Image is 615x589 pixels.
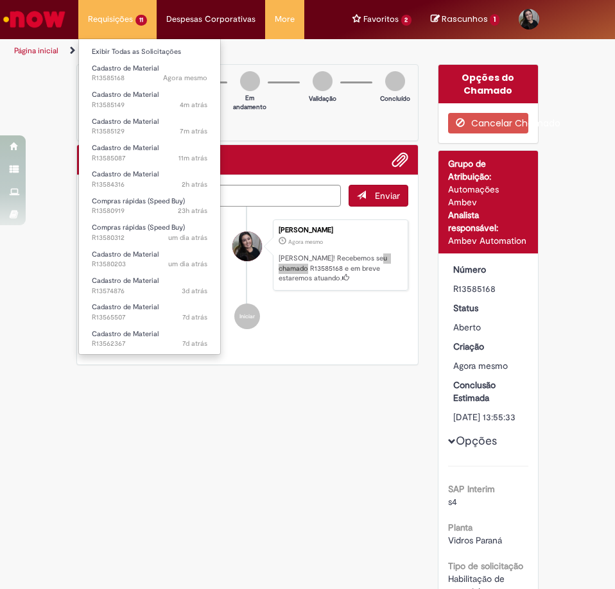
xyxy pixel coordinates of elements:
a: Aberto R13574876 : Cadastro de Material [79,274,220,298]
span: s4 [448,496,457,508]
a: Aberto R13585087 : Cadastro de Material [79,141,220,165]
time: 01/10/2025 10:55:30 [163,73,207,83]
b: Planta [448,522,472,533]
span: 11 [135,15,147,26]
span: R13562367 [92,339,207,349]
ul: Trilhas de página [10,39,298,63]
span: Vidros Paraná [448,534,502,546]
span: Cadastro de Material [92,169,159,179]
time: 01/10/2025 10:48:40 [180,126,207,136]
span: R13585149 [92,100,207,110]
span: um dia atrás [168,259,207,269]
b: SAP Interim [448,483,495,495]
span: 23h atrás [178,206,207,216]
span: 11m atrás [178,153,207,163]
p: [PERSON_NAME]! Recebemos seu chamado R13585168 e em breve estaremos atuando. [279,253,401,284]
ul: Requisições [78,38,221,355]
span: Compras rápidas (Speed Buy) [92,223,185,232]
span: R13584316 [92,180,207,190]
span: R13565507 [92,312,207,323]
b: Tipo de solicitação [448,560,523,572]
span: Rascunhos [442,13,488,25]
span: Agora mesmo [288,238,323,246]
a: Aberto R13565507 : Cadastro de Material [79,300,220,324]
span: 2h atrás [182,180,207,189]
time: 01/10/2025 10:55:25 [453,360,508,371]
a: No momento, sua lista de rascunhos tem 1 Itens [431,13,499,25]
time: 01/10/2025 10:44:29 [178,153,207,163]
dt: Status [444,302,534,314]
img: img-circle-grey.png [240,71,260,91]
a: Aberto R13580312 : Compras rápidas (Speed Buy) [79,221,220,244]
img: img-circle-grey.png [385,71,405,91]
span: Cadastro de Material [92,329,159,339]
span: Cadastro de Material [92,143,159,153]
span: 3d atrás [182,286,207,296]
span: 1 [490,14,499,26]
span: Cadastro de Material [92,302,159,312]
span: R13580203 [92,259,207,269]
a: Aberto R13580203 : Cadastro de Material [79,248,220,271]
p: Concluído [380,94,410,103]
div: Opções do Chamado [438,65,539,103]
div: 01/10/2025 10:55:25 [453,359,524,372]
span: R13580312 [92,233,207,243]
span: More [275,13,295,26]
time: 30/09/2025 10:05:38 [168,233,207,243]
a: Aberto R13584316 : Cadastro de Material [79,167,220,191]
span: Cadastro de Material [92,117,159,126]
time: 01/10/2025 10:55:25 [288,238,323,246]
ul: Histórico de tíquete [87,207,408,342]
div: Automações Ambev [448,183,529,209]
span: 7m atrás [180,126,207,136]
span: 4m atrás [180,100,207,110]
span: Cadastro de Material [92,64,159,73]
a: Exibir Todas as Solicitações [79,45,220,59]
time: 29/09/2025 08:14:59 [182,286,207,296]
span: Compras rápidas (Speed Buy) [92,196,185,206]
p: Validação [309,94,336,103]
div: Ambev Automation [448,234,529,247]
span: Agora mesmo [163,73,207,83]
span: Cadastro de Material [92,250,159,259]
a: Página inicial [14,46,58,56]
a: Aberto R13585168 : Cadastro de Material [79,62,220,85]
p: Em andamento [233,94,266,112]
span: R13585129 [92,126,207,137]
time: 30/09/2025 11:32:13 [178,206,207,216]
a: Aberto R13585149 : Cadastro de Material [79,88,220,112]
dt: Conclusão Estimada [444,379,534,404]
a: Aberto R13585129 : Cadastro de Material [79,115,220,139]
span: 2 [401,15,412,26]
time: 25/09/2025 09:47:50 [182,312,207,322]
span: Enviar [375,190,400,201]
time: 24/09/2025 11:03:51 [182,339,207,348]
span: Despesas Corporativas [166,13,256,26]
div: Grupo de Atribuição: [448,157,529,183]
span: Cadastro de Material [92,90,159,99]
time: 01/10/2025 10:51:46 [180,100,207,110]
div: Analista responsável: [448,209,529,234]
div: [DATE] 13:55:33 [453,411,524,423]
img: ServiceNow [1,6,67,32]
div: R13585168 [453,282,524,295]
img: img-circle-grey.png [313,71,333,91]
a: Aberto R13562367 : Cadastro de Material [79,327,220,351]
button: Adicionar anexos [392,151,408,168]
span: um dia atrás [168,233,207,243]
span: R13574876 [92,286,207,296]
div: Aberto [453,321,524,334]
dt: Criação [444,340,534,353]
button: Enviar [349,185,408,207]
span: Favoritos [363,13,399,26]
time: 01/10/2025 09:03:34 [182,180,207,189]
div: [PERSON_NAME] [279,226,401,234]
time: 30/09/2025 09:46:57 [168,259,207,269]
span: Agora mesmo [453,360,508,371]
span: Cadastro de Material [92,276,159,286]
span: R13585168 [92,73,207,83]
button: Cancelar Chamado [448,113,529,133]
div: Emilyn Nadolni [232,232,262,261]
span: R13585087 [92,153,207,164]
span: 7d atrás [182,339,207,348]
